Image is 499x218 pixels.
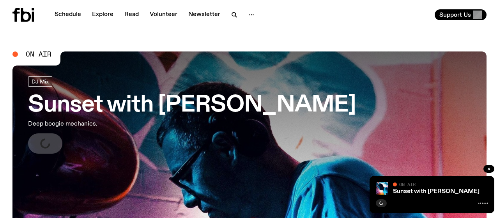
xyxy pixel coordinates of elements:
span: On Air [399,182,416,187]
span: DJ Mix [32,78,49,84]
a: Read [120,9,143,20]
a: Schedule [50,9,86,20]
a: Volunteer [145,9,182,20]
span: Support Us [439,11,471,18]
span: On Air [26,51,51,58]
img: Simon Caldwell stands side on, looking downwards. He has headphones on. Behind him is a brightly ... [376,182,388,195]
a: Explore [87,9,118,20]
a: Newsletter [184,9,225,20]
a: Sunset with [PERSON_NAME] [393,188,480,195]
h3: Sunset with [PERSON_NAME] [28,94,356,116]
p: Deep boogie mechanics. [28,119,228,129]
a: DJ Mix [28,76,52,87]
button: Support Us [435,9,487,20]
a: Sunset with [PERSON_NAME]Deep boogie mechanics. [28,76,356,154]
